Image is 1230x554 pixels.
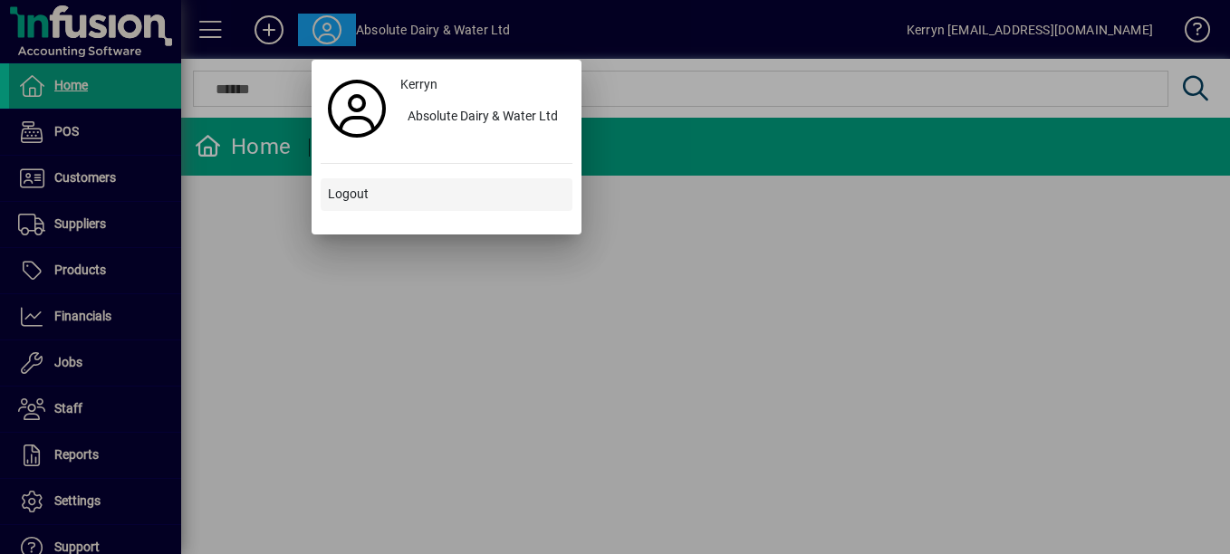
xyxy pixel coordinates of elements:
[393,69,572,101] a: Kerryn
[321,178,572,211] button: Logout
[393,101,572,134] button: Absolute Dairy & Water Ltd
[400,75,437,94] span: Kerryn
[321,92,393,125] a: Profile
[328,185,369,204] span: Logout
